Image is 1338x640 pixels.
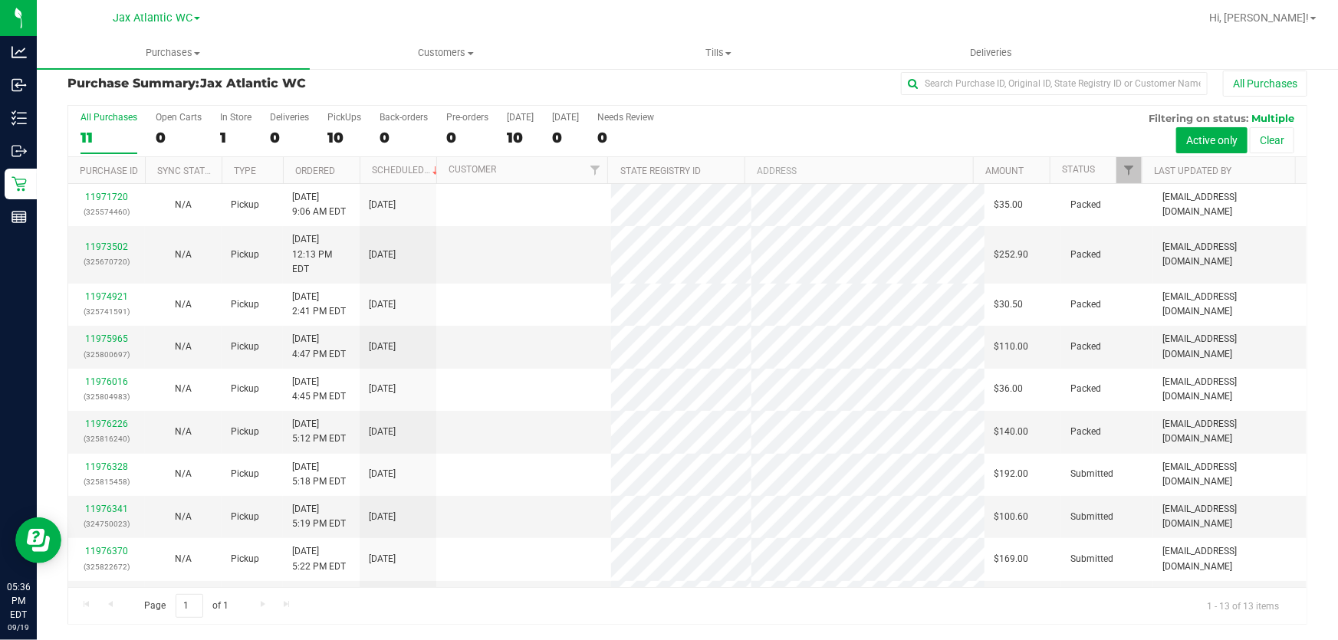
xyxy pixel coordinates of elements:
[220,112,251,123] div: In Store
[369,552,396,566] span: [DATE]
[985,166,1024,176] a: Amount
[597,129,654,146] div: 0
[369,510,396,524] span: [DATE]
[1154,166,1231,176] a: Last Updated By
[175,383,192,394] span: Not Applicable
[1176,127,1248,153] button: Active only
[1070,382,1101,396] span: Packed
[85,291,128,302] a: 11974921
[1162,190,1297,219] span: [EMAIL_ADDRESS][DOMAIN_NAME]
[369,248,396,262] span: [DATE]
[1162,544,1297,573] span: [EMAIL_ADDRESS][DOMAIN_NAME]
[67,77,481,90] h3: Purchase Summary:
[855,37,1128,69] a: Deliveries
[77,347,136,362] p: (325800697)
[1149,112,1248,124] span: Filtering on status:
[292,502,346,531] span: [DATE] 5:19 PM EDT
[1116,157,1142,183] a: Filter
[85,418,128,429] a: 11976226
[85,333,128,344] a: 11975965
[446,129,488,146] div: 0
[12,77,27,93] inline-svg: Inbound
[620,166,701,176] a: State Registry ID
[1070,467,1113,481] span: Submitted
[292,290,346,319] span: [DATE] 2:41 PM EDT
[1070,248,1101,262] span: Packed
[113,11,192,25] span: Jax Atlantic WC
[85,504,128,514] a: 11976341
[231,425,259,439] span: Pickup
[1070,425,1101,439] span: Packed
[507,129,534,146] div: 10
[15,517,61,563] iframe: Resource center
[175,511,192,522] span: Not Applicable
[85,376,128,387] a: 11976016
[292,544,346,573] span: [DATE] 5:22 PM EDT
[77,517,136,531] p: (324750023)
[80,166,138,176] a: Purchase ID
[175,425,192,439] button: N/A
[369,425,396,439] span: [DATE]
[1223,71,1307,97] button: All Purchases
[311,46,582,60] span: Customers
[81,112,137,123] div: All Purchases
[1162,240,1297,269] span: [EMAIL_ADDRESS][DOMAIN_NAME]
[369,198,396,212] span: [DATE]
[77,205,136,219] p: (325574460)
[175,382,192,396] button: N/A
[231,467,259,481] span: Pickup
[131,594,242,618] span: Page of 1
[175,467,192,481] button: N/A
[1162,502,1297,531] span: [EMAIL_ADDRESS][DOMAIN_NAME]
[77,304,136,319] p: (325741591)
[901,72,1208,95] input: Search Purchase ID, Original ID, State Registry ID or Customer Name...
[85,192,128,202] a: 11971720
[37,46,310,60] span: Purchases
[85,546,128,556] a: 11976370
[994,425,1028,439] span: $140.00
[77,560,136,574] p: (325822672)
[234,166,256,176] a: Type
[380,112,428,123] div: Back-orders
[270,112,309,123] div: Deliveries
[446,112,488,123] div: Pre-orders
[175,552,192,566] button: N/A
[369,297,396,312] span: [DATE]
[175,297,192,312] button: N/A
[745,157,973,184] th: Address
[175,198,192,212] button: N/A
[292,460,346,489] span: [DATE] 5:18 PM EDT
[552,129,579,146] div: 0
[994,552,1028,566] span: $169.00
[231,552,259,566] span: Pickup
[1062,164,1095,175] a: Status
[950,46,1034,60] span: Deliveries
[1070,552,1113,566] span: Submitted
[231,382,259,396] span: Pickup
[380,129,428,146] div: 0
[37,37,310,69] a: Purchases
[1195,594,1291,617] span: 1 - 13 of 13 items
[77,474,136,489] p: (325815458)
[369,340,396,354] span: [DATE]
[582,37,855,69] a: Tills
[81,129,137,146] div: 11
[1162,290,1297,319] span: [EMAIL_ADDRESS][DOMAIN_NAME]
[449,164,496,175] a: Customer
[1209,11,1309,24] span: Hi, [PERSON_NAME]!
[994,198,1023,212] span: $35.00
[292,190,346,219] span: [DATE] 9:06 AM EDT
[994,382,1023,396] span: $36.00
[1250,127,1294,153] button: Clear
[12,176,27,192] inline-svg: Retail
[994,297,1023,312] span: $30.50
[582,157,607,183] a: Filter
[994,510,1028,524] span: $100.60
[1070,510,1113,524] span: Submitted
[175,553,192,564] span: Not Applicable
[156,112,202,123] div: Open Carts
[156,129,202,146] div: 0
[157,166,216,176] a: Sync Status
[994,467,1028,481] span: $192.00
[175,510,192,524] button: N/A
